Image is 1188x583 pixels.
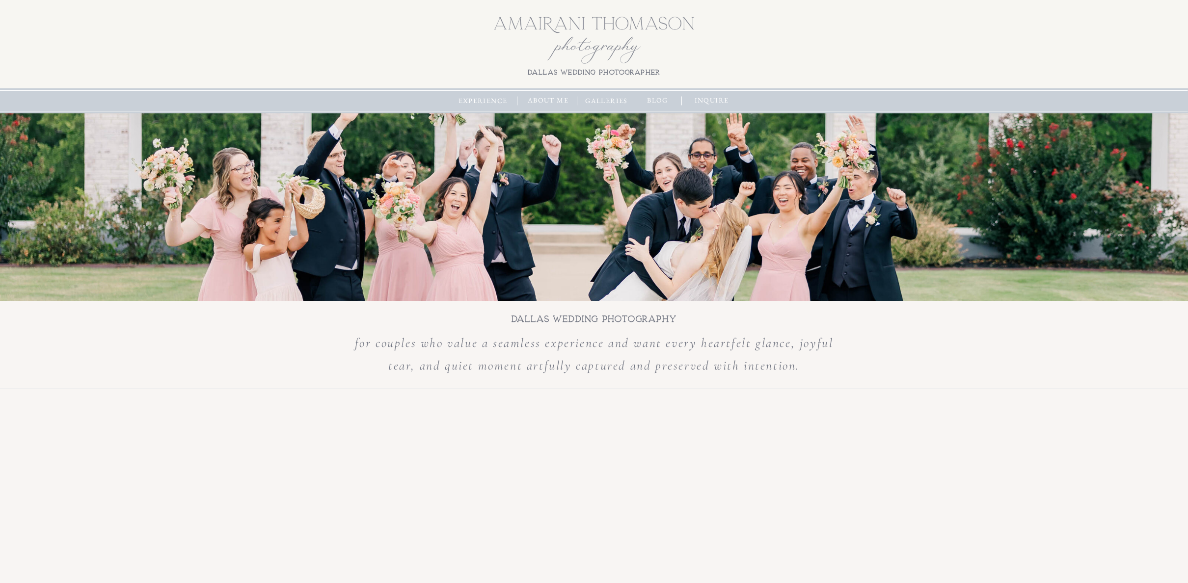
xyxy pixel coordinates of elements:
[456,96,510,106] a: experience
[642,95,673,106] a: blog
[528,69,660,76] b: dallas wedding photographer
[346,332,842,384] h2: For couples who value a seamless experience and want every heartfelt glance, joyful tear, and qui...
[691,95,732,106] a: inquire
[524,95,572,106] a: about me
[512,314,677,324] b: dallas wedding photography
[583,96,630,106] a: galleries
